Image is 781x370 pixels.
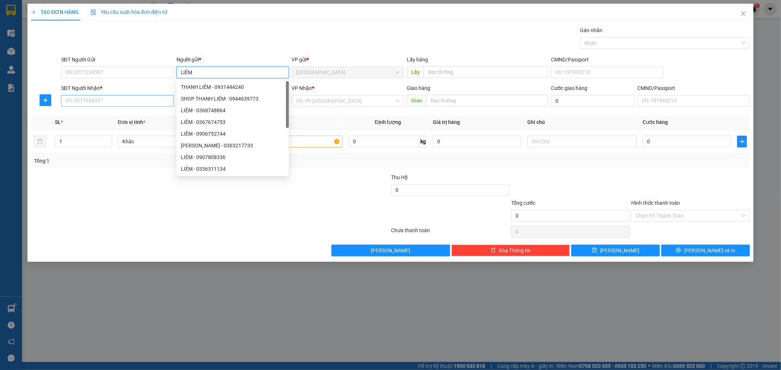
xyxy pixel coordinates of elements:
[90,9,168,15] span: Yêu cầu xuất hóa đơn điện tử
[176,151,289,163] div: LIÊM - 0907808336
[181,83,284,91] div: THANH LIÊM - 0931444240
[176,140,289,151] div: HUỲNH VĂN LIÊM - 0363217733
[122,136,223,147] span: Khác
[676,248,681,253] span: printer
[511,200,535,206] span: Tổng cước
[391,174,408,180] span: Thu Hộ
[451,245,570,256] button: deleteXóa Thông tin
[391,226,511,239] div: Chưa thanh toán
[426,95,548,106] input: Dọc đường
[181,141,284,150] div: [PERSON_NAME] - 0363217733
[34,136,46,147] button: delete
[40,94,51,106] button: plus
[61,84,174,92] div: SĐT Người Nhận
[176,163,289,175] div: LIÊM - 0336311134
[118,119,145,125] span: Đơn vị tính
[181,106,284,114] div: LIÊM - 0368748864
[176,93,289,105] div: SHOP THANH LIÊM - 0944639773
[331,245,450,256] button: [PERSON_NAME]
[551,95,635,107] input: Cước giao hàng
[181,165,284,173] div: LIÊM - 0336311134
[31,9,79,15] span: TẠO ĐƠN HÀNG
[371,246,410,254] span: [PERSON_NAME]
[527,136,637,147] input: Ghi Chú
[684,246,735,254] span: [PERSON_NAME] và In
[176,81,289,93] div: THANH LIÊM - 0931444240
[375,119,401,125] span: Định lượng
[292,85,312,91] span: VP Nhận
[600,246,639,254] span: [PERSON_NAME]
[61,56,174,64] div: SĐT Người Gửi
[407,66,424,78] span: Lấy
[661,245,750,256] button: printer[PERSON_NAME] và In
[499,246,531,254] span: Xóa Thông tin
[551,85,587,91] label: Cước giao hàng
[296,67,400,78] span: Tân Châu
[737,136,747,147] button: plus
[733,4,754,24] button: Close
[407,95,426,106] span: Giao
[176,56,289,64] div: Người gửi
[34,157,301,165] div: Tổng: 1
[407,57,428,63] span: Lấy hàng
[55,119,61,125] span: SL
[580,27,602,33] label: Gán nhãn
[181,130,284,138] div: LIÊM - 0906752744
[524,115,640,129] th: Ghi chú
[551,56,663,64] div: CMND/Passport
[571,245,660,256] button: save[PERSON_NAME]
[424,66,548,78] input: Dọc đường
[637,84,750,92] div: CMND/Passport
[176,128,289,140] div: LIÊM - 0906752744
[40,97,51,103] span: plus
[407,85,430,91] span: Giao hàng
[433,119,460,125] span: Giá trị hàng
[181,153,284,161] div: LIÊM - 0907808336
[90,10,96,15] img: icon
[31,10,36,15] span: plus
[643,119,668,125] span: Cước hàng
[176,105,289,116] div: LIÊM - 0368748864
[491,248,496,253] span: delete
[631,200,680,206] label: Hình thức thanh toán
[433,136,521,147] input: 0
[592,248,597,253] span: save
[420,136,427,147] span: kg
[181,95,284,103] div: SHOP THANH LIÊM - 0944639773
[181,118,284,126] div: LIÊM - 0367674753
[176,116,289,128] div: LIÊM - 0367674753
[292,56,404,64] div: VP gửi
[740,11,746,16] span: close
[737,139,747,144] span: plus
